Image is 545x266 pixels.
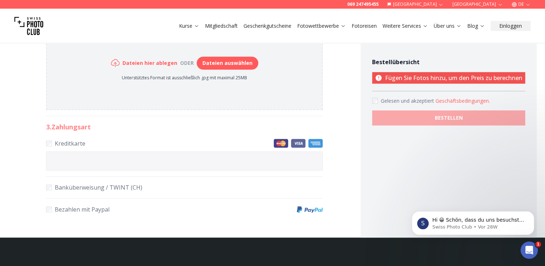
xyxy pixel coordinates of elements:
[205,22,238,30] a: Mitgliedschaft
[349,21,380,31] button: Fotoreisen
[372,58,525,66] h4: Bestellübersicht
[431,21,464,31] button: Über uns
[381,97,435,104] span: Gelesen und akzeptiert
[372,98,378,103] input: Accept terms
[197,57,258,70] button: Dateien auswählen
[297,22,346,30] a: Fotowettbewerbe
[111,75,258,81] p: Unterstütztes Format ist ausschließlich .jpg mit maximal 25MB
[383,22,428,30] a: Weitere Services
[241,21,294,31] button: Geschenkgutscheine
[14,12,43,40] img: Swiss photo club
[122,59,177,67] h6: Dateien hier ablegen
[401,196,545,247] iframe: Intercom notifications Nachricht
[464,21,488,31] button: Blog
[352,22,377,30] a: Fotoreisen
[202,21,241,31] button: Mitgliedschaft
[176,21,202,31] button: Kurse
[372,72,525,84] p: Fügen Sie Fotos hinzu, um den Preis zu berechnen
[347,1,379,7] a: 069 247495455
[177,59,197,67] div: oder
[380,21,431,31] button: Weitere Services
[434,22,461,30] a: Über uns
[372,110,525,125] button: BESTELLEN
[435,114,463,121] b: BESTELLEN
[435,97,490,105] button: Accept termsGelesen und akzeptiert
[294,21,349,31] button: Fotowettbewerbe
[535,241,541,247] span: 1
[491,21,531,31] button: Einloggen
[521,241,538,259] iframe: Intercom live chat
[179,22,199,30] a: Kurse
[244,22,291,30] a: Geschenkgutscheine
[467,22,485,30] a: Blog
